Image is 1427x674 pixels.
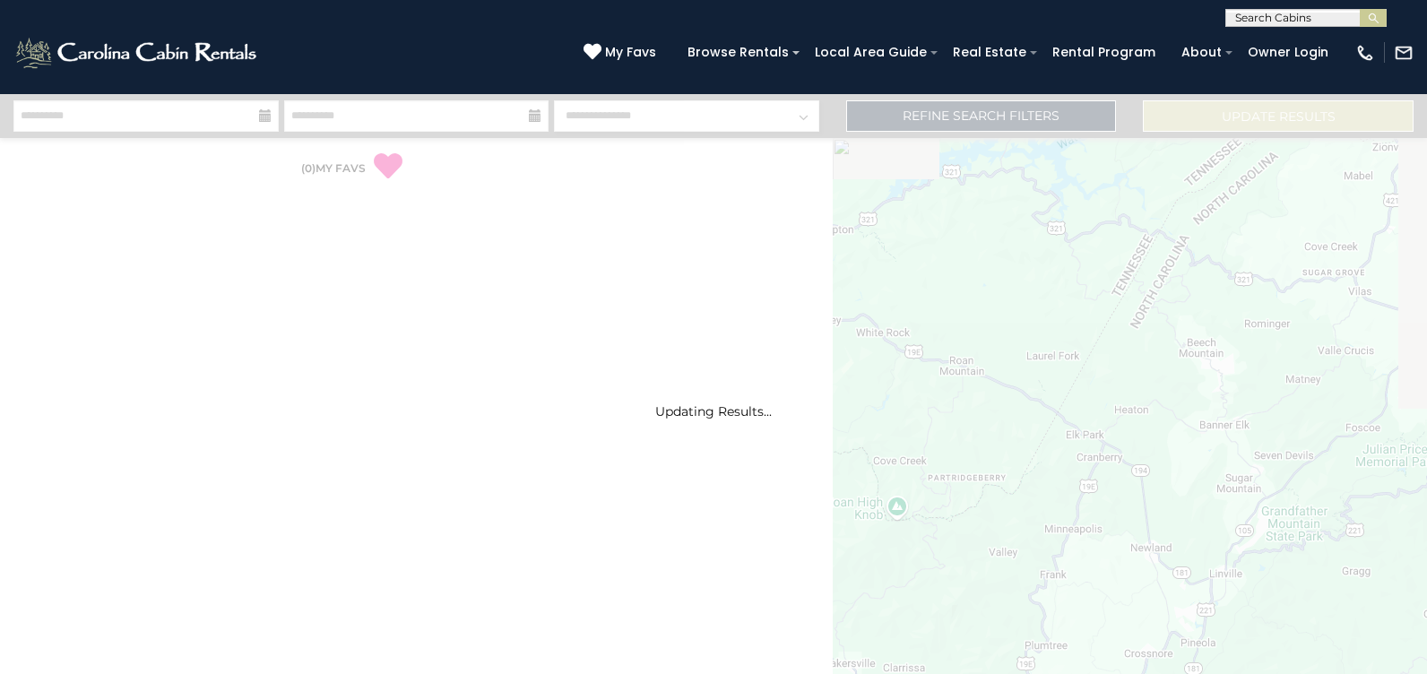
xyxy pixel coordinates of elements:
[605,43,656,62] span: My Favs
[679,39,798,66] a: Browse Rentals
[1355,43,1375,63] img: phone-regular-white.png
[1172,39,1231,66] a: About
[13,35,262,71] img: White-1-2.png
[1394,43,1414,63] img: mail-regular-white.png
[1239,39,1337,66] a: Owner Login
[944,39,1035,66] a: Real Estate
[584,43,661,63] a: My Favs
[1043,39,1164,66] a: Rental Program
[806,39,936,66] a: Local Area Guide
